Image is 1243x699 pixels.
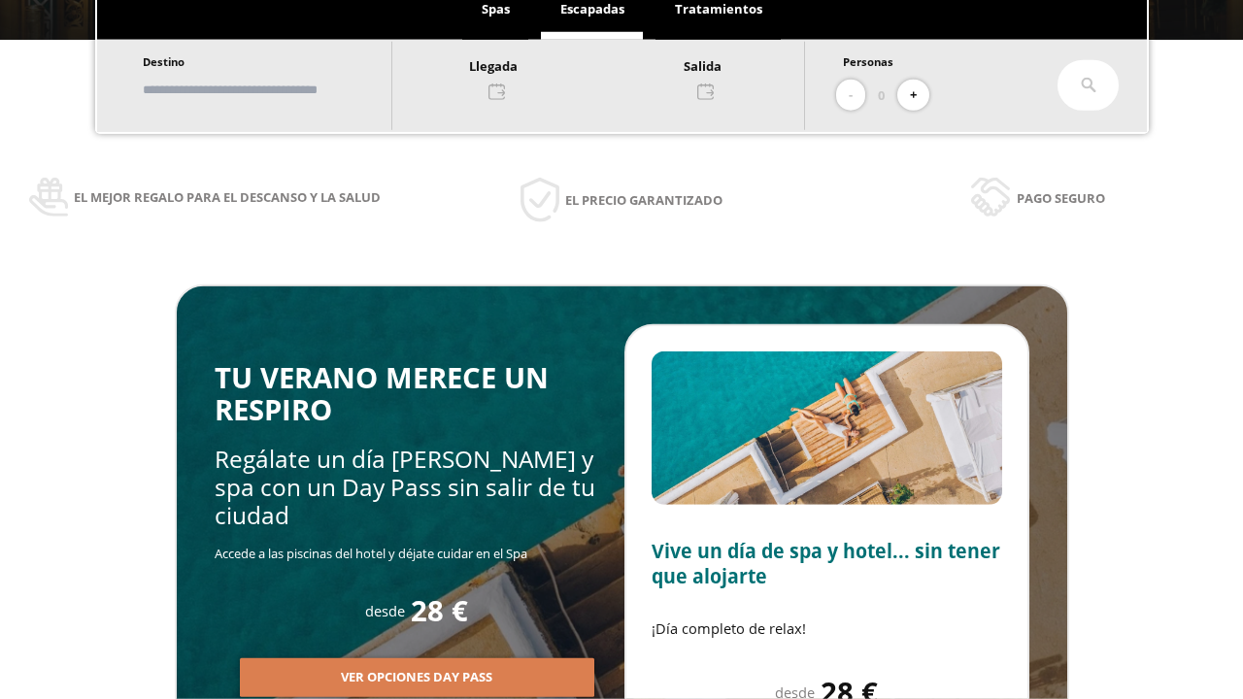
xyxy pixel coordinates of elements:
span: 0 [878,84,885,106]
span: TU VERANO MERECE UN RESPIRO [215,358,549,429]
img: Slide2.BHA6Qswy.webp [652,351,1002,505]
button: - [836,80,865,112]
span: Personas [843,54,893,69]
span: Ver opciones Day Pass [341,668,492,687]
span: Vive un día de spa y hotel... sin tener que alojarte [652,538,1000,589]
span: El precio garantizado [565,189,722,211]
span: Pago seguro [1017,187,1105,209]
span: Destino [143,54,185,69]
button: + [897,80,929,112]
span: desde [365,601,405,620]
button: Ver opciones Day Pass [240,658,594,697]
span: ¡Día completo de relax! [652,618,806,638]
a: Ver opciones Day Pass [240,668,594,685]
span: Accede a las piscinas del hotel y déjate cuidar en el Spa [215,545,527,562]
span: El mejor regalo para el descanso y la salud [74,186,381,208]
span: Regálate un día [PERSON_NAME] y spa con un Day Pass sin salir de tu ciudad [215,443,595,532]
span: 28 € [411,595,468,627]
